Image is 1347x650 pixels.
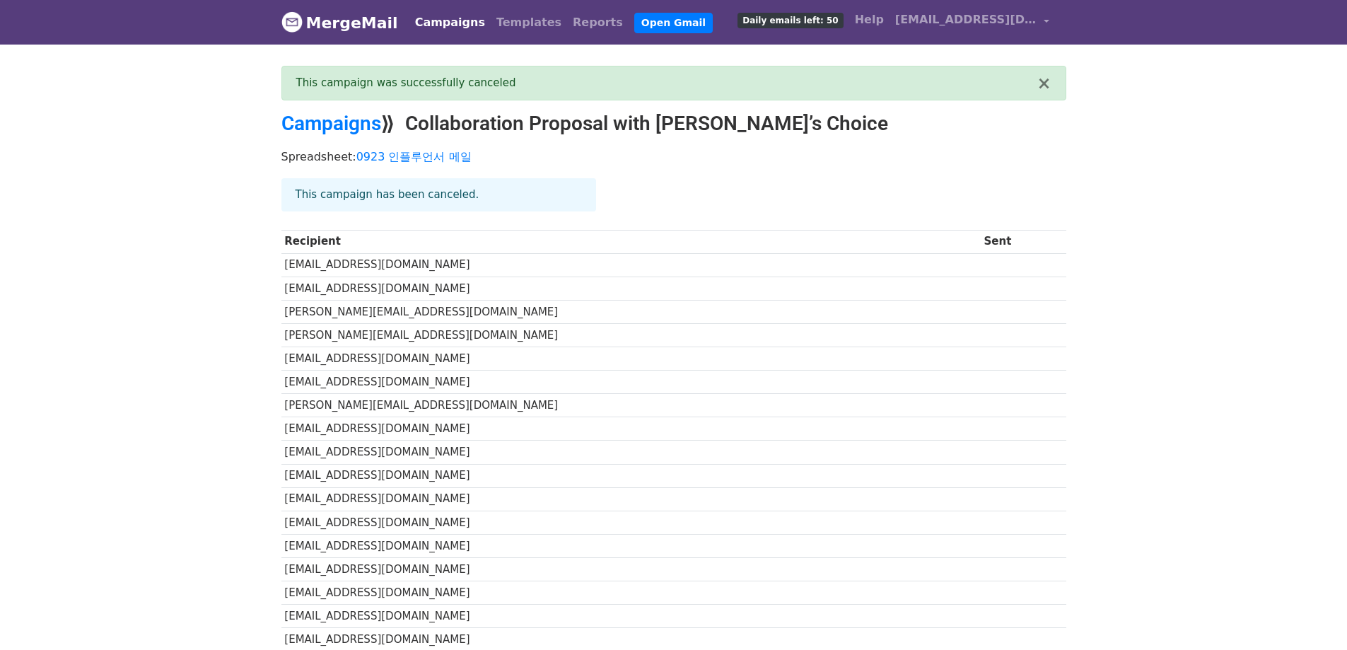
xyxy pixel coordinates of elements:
[281,230,981,253] th: Recipient
[732,6,849,34] a: Daily emails left: 50
[281,605,981,628] td: [EMAIL_ADDRESS][DOMAIN_NAME]
[281,323,981,347] td: [PERSON_NAME][EMAIL_ADDRESS][DOMAIN_NAME]
[281,394,981,417] td: [PERSON_NAME][EMAIL_ADDRESS][DOMAIN_NAME]
[356,150,472,163] a: 0923 인플루언서 메일
[281,8,398,37] a: MergeMail
[737,13,843,28] span: Daily emails left: 50
[296,75,1037,91] div: This campaign was successfully canceled
[281,371,981,394] td: [EMAIL_ADDRESS][DOMAIN_NAME]
[281,11,303,33] img: MergeMail logo
[895,11,1037,28] span: [EMAIL_ADDRESS][DOMAIN_NAME]
[281,112,381,135] a: Campaigns
[281,557,981,581] td: [EMAIL_ADDRESS][DOMAIN_NAME]
[1037,75,1051,92] button: ×
[491,8,567,37] a: Templates
[281,534,981,557] td: [EMAIL_ADDRESS][DOMAIN_NAME]
[281,253,981,277] td: [EMAIL_ADDRESS][DOMAIN_NAME]
[890,6,1055,39] a: [EMAIL_ADDRESS][DOMAIN_NAME]
[281,464,981,487] td: [EMAIL_ADDRESS][DOMAIN_NAME]
[567,8,629,37] a: Reports
[281,347,981,371] td: [EMAIL_ADDRESS][DOMAIN_NAME]
[409,8,491,37] a: Campaigns
[281,441,981,464] td: [EMAIL_ADDRESS][DOMAIN_NAME]
[634,13,713,33] a: Open Gmail
[281,277,981,300] td: [EMAIL_ADDRESS][DOMAIN_NAME]
[281,112,1066,136] h2: ⟫ Collaboration Proposal with [PERSON_NAME]’s Choice
[281,581,981,605] td: [EMAIL_ADDRESS][DOMAIN_NAME]
[281,149,1066,164] p: Spreadsheet:
[849,6,890,34] a: Help
[281,300,981,323] td: [PERSON_NAME][EMAIL_ADDRESS][DOMAIN_NAME]
[281,417,981,441] td: [EMAIL_ADDRESS][DOMAIN_NAME]
[981,230,1066,253] th: Sent
[281,487,981,511] td: [EMAIL_ADDRESS][DOMAIN_NAME]
[281,511,981,534] td: [EMAIL_ADDRESS][DOMAIN_NAME]
[281,178,596,211] div: This campaign has been canceled.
